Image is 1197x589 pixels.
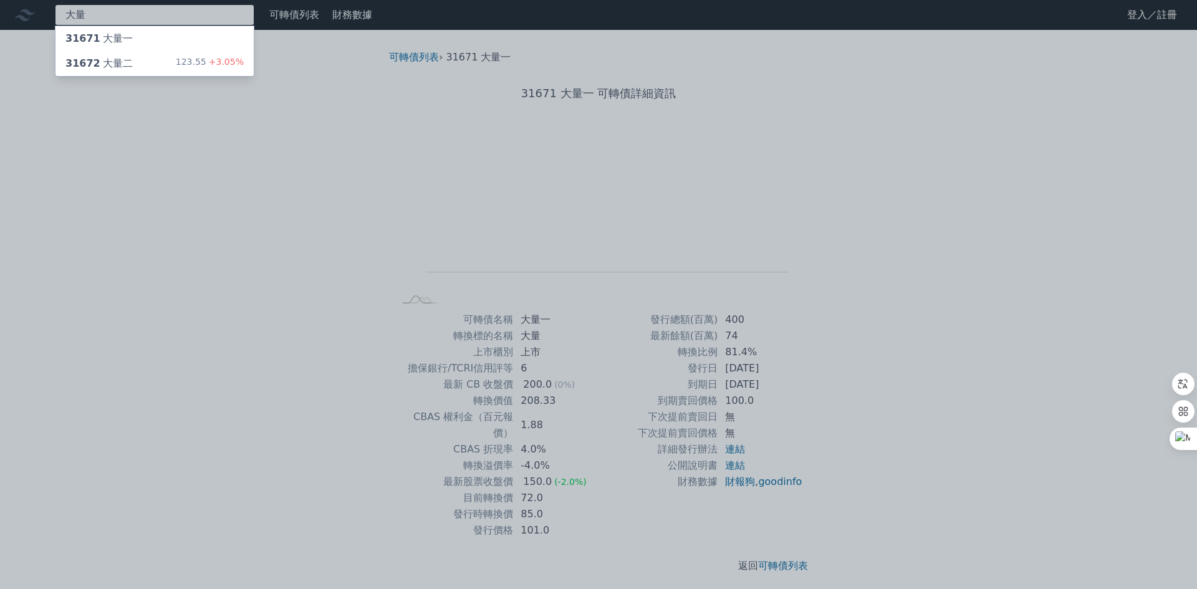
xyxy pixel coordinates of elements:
[206,57,244,67] span: +3.05%
[65,31,133,46] div: 大量一
[55,51,254,76] a: 31672大量二 123.55+3.05%
[65,57,100,69] span: 31672
[65,32,100,44] span: 31671
[1135,529,1197,589] iframe: Chat Widget
[176,56,244,71] div: 123.55
[1135,529,1197,589] div: 聊天小工具
[65,56,133,71] div: 大量二
[55,26,254,51] a: 31671大量一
